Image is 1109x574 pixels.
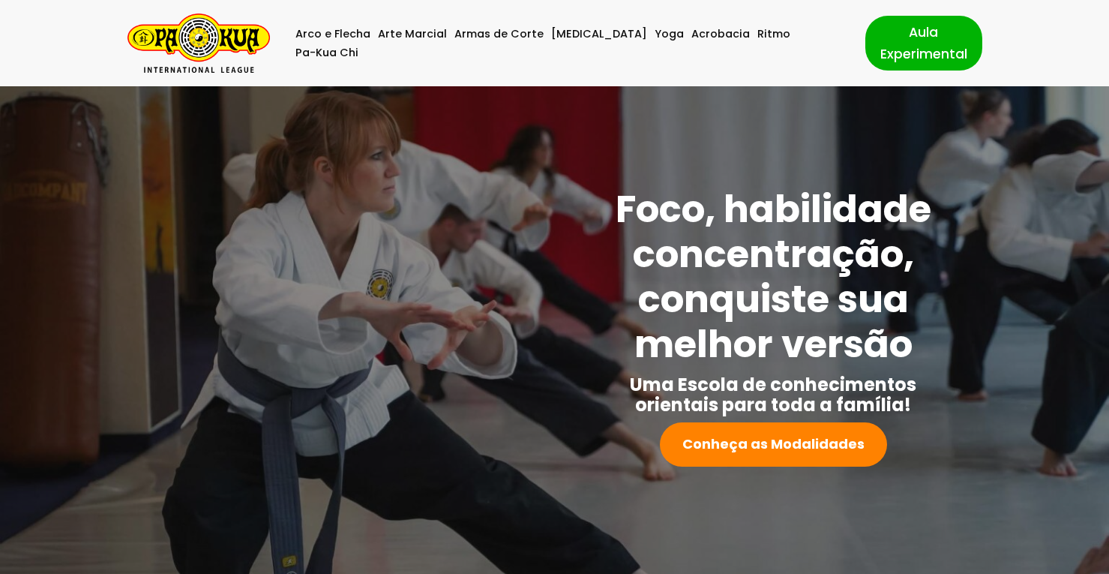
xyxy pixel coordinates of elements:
div: Menu primário [292,25,843,62]
a: Ritmo [757,25,790,44]
a: Pa-Kua Chi [295,44,358,62]
a: Yoga [655,25,684,44]
a: Conheça as Modalidades [660,422,887,467]
a: Aula Experimental [865,16,982,70]
a: Armas de Corte [454,25,544,44]
a: Arte Marcial [378,25,447,44]
strong: Foco, habilidade concentração, conquiste sua melhor versão [616,182,931,371]
a: Acrobacia [691,25,750,44]
a: Arco e Flecha [295,25,370,44]
strong: Conheça as Modalidades [682,434,865,453]
strong: Uma Escola de conhecimentos orientais para toda a família! [630,372,916,417]
a: Pa-Kua Brasil Uma Escola de conhecimentos orientais para toda a família. Foco, habilidade concent... [127,14,270,73]
a: [MEDICAL_DATA] [551,25,647,44]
